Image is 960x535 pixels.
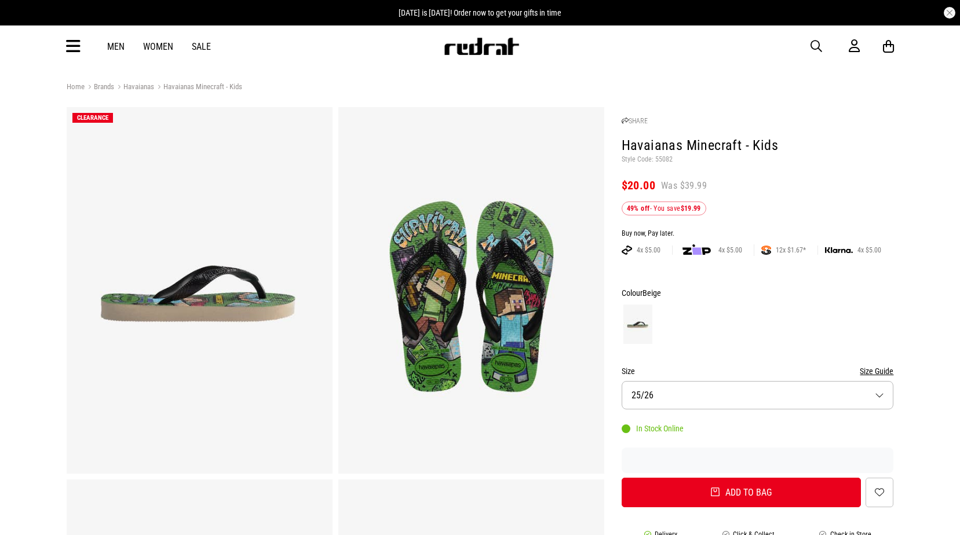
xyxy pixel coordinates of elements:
img: Beige [623,305,652,344]
a: Men [107,41,125,52]
a: Brands [85,82,114,93]
span: [DATE] is [DATE]! Order now to get your gifts in time [399,8,561,17]
a: Sale [192,41,211,52]
b: $19.99 [681,204,701,212]
span: 12x $1.67* [771,245,811,255]
a: Women [143,41,173,52]
img: Havaianas Minecraft - Kids in Beige [338,107,604,474]
a: Havaianas Minecraft - Kids [154,82,242,93]
img: Redrat logo [443,38,520,55]
a: Home [67,82,85,91]
div: Buy now, Pay later. [622,229,894,239]
span: $20.00 [622,178,655,192]
iframe: Customer reviews powered by Trustpilot [622,455,894,466]
a: Havaianas [114,82,154,93]
p: Style Code: 55082 [622,155,894,164]
span: 4x $5.00 [853,245,886,255]
img: SPLITPAY [761,245,771,255]
button: 25/26 [622,381,894,409]
span: Was $39.99 [661,179,707,192]
span: 4x $5.00 [714,245,747,255]
div: Size [622,364,894,378]
span: 4x $5.00 [632,245,665,255]
span: Beige [643,288,661,298]
button: Size Guide [860,364,893,378]
img: zip [682,244,711,256]
div: In Stock Online [622,424,684,433]
span: 25/26 [632,390,654,401]
img: AFTERPAY [622,245,632,255]
button: Add to bag [622,478,862,507]
span: CLEARANCE [77,114,108,122]
img: KLARNA [825,247,853,254]
a: SHARE [622,117,648,125]
img: Havaianas Minecraft - Kids in Beige [67,107,333,474]
b: 49% off [627,204,650,212]
h1: Havaianas Minecraft - Kids [622,137,894,155]
div: - You save [622,201,706,215]
div: Colour [622,286,894,300]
